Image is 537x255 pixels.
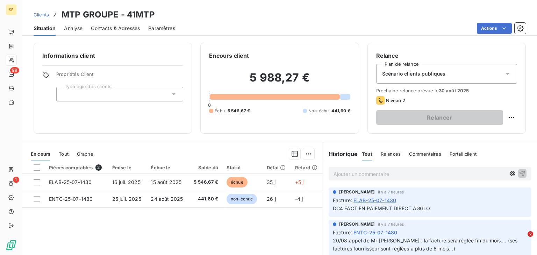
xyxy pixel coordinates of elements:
[112,196,141,202] span: 25 juil. 2025
[91,25,140,32] span: Contacts & Adresses
[6,4,17,15] div: SE
[323,150,358,158] h6: Historique
[10,67,19,73] span: 99
[148,25,175,32] span: Paramètres
[295,179,304,185] span: +5 j
[295,165,318,170] div: Retard
[6,69,16,80] a: 99
[193,165,218,170] div: Solde dû
[267,165,286,170] div: Délai
[353,229,397,236] span: ENTC-25-07-1480
[49,179,92,185] span: ELAB-25-07-1430
[378,190,404,194] span: il y a 7 heures
[333,229,352,236] span: Facture :
[49,196,93,202] span: ENTC-25-07-1480
[64,25,83,32] span: Analyse
[267,179,275,185] span: 35 j
[409,151,441,157] span: Commentaires
[208,102,211,108] span: 0
[209,71,350,92] h2: 5 988,27 €
[333,238,519,252] span: 20/08 appel de Mr [PERSON_NAME] : la facture sera réglée fin du mois.... (ses factures fournisseu...
[295,196,303,202] span: -4 j
[376,110,503,125] button: Relancer
[227,177,248,187] span: échue
[34,25,56,32] span: Situation
[34,11,49,18] a: Clients
[59,151,69,157] span: Tout
[450,151,477,157] span: Portail client
[62,91,68,97] input: Ajouter une valeur
[333,197,352,204] span: Facture :
[62,8,155,21] h3: MTP GROUPE - 41MTP
[42,51,183,60] h6: Informations client
[378,222,404,226] span: il y a 7 heures
[333,205,430,211] span: DC4 FACT EN PAIEMENT DIRECT AGGLO
[77,151,93,157] span: Graphe
[308,108,329,114] span: Non-échu
[49,164,104,171] div: Pièces comptables
[31,151,50,157] span: En cours
[193,179,218,186] span: 5 546,67 €
[339,189,375,195] span: [PERSON_NAME]
[376,88,517,93] span: Prochaine relance prévue le
[331,108,350,114] span: 441,60 €
[386,98,405,103] span: Niveau 2
[513,231,530,248] iframe: Intercom live chat
[439,88,469,93] span: 30 août 2025
[112,179,141,185] span: 16 juil. 2025
[215,108,225,114] span: Échu
[362,151,372,157] span: Tout
[477,23,512,34] button: Actions
[193,196,218,203] span: 441,60 €
[528,231,533,237] span: 2
[112,165,143,170] div: Émise le
[227,194,257,204] span: non-échue
[34,12,49,17] span: Clients
[381,151,401,157] span: Relances
[56,71,183,81] span: Propriétés Client
[339,221,375,227] span: [PERSON_NAME]
[151,179,181,185] span: 15 août 2025
[382,70,446,77] span: Scénario clients publiques
[151,196,183,202] span: 24 août 2025
[151,165,184,170] div: Échue le
[209,51,249,60] h6: Encours client
[227,165,258,170] div: Statut
[353,197,396,204] span: ELAB-25-07-1430
[95,164,102,171] span: 2
[6,240,17,251] img: Logo LeanPay
[376,51,517,60] h6: Relance
[228,108,250,114] span: 5 546,67 €
[13,177,19,183] span: 1
[267,196,276,202] span: 26 j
